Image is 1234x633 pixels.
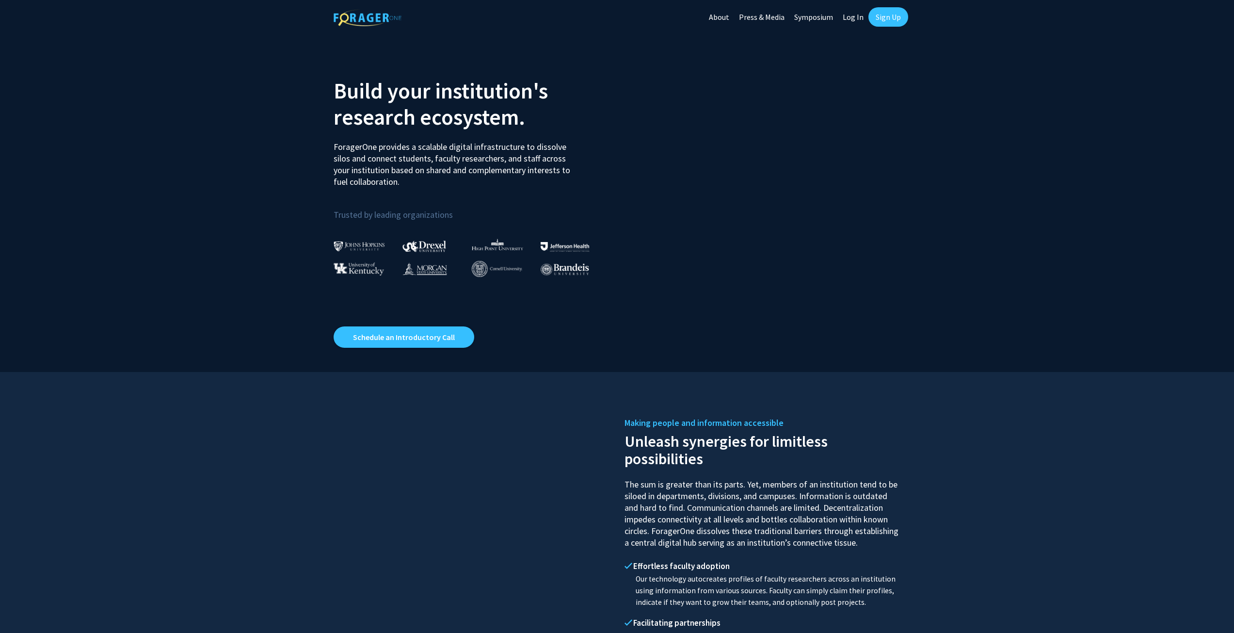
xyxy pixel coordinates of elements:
img: University of Kentucky [334,262,384,276]
img: Morgan State University [402,262,447,275]
p: Trusted by leading organizations [334,195,610,222]
img: Drexel University [402,241,446,252]
img: Cornell University [472,261,522,277]
img: Brandeis University [541,263,589,276]
h4: Effortless faculty adoption [625,561,901,571]
img: High Point University [472,239,523,250]
a: Opens in a new tab [334,326,474,348]
img: Johns Hopkins University [334,241,385,251]
img: Thomas Jefferson University [541,242,589,251]
p: ForagerOne provides a scalable digital infrastructure to dissolve silos and connect students, fac... [334,134,577,188]
h2: Build your institution's research ecosystem. [334,78,610,130]
p: The sum is greater than its parts. Yet, members of an institution tend to be siloed in department... [625,470,901,549]
img: ForagerOne Logo [334,9,401,26]
p: Our technology autocreates profiles of faculty researchers across an institution using informatio... [625,573,901,608]
h4: Facilitating partnerships [625,618,901,628]
h5: Making people and information accessible [625,416,901,430]
h2: Unleash synergies for limitless possibilities [625,430,901,468]
a: Sign Up [868,7,908,27]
